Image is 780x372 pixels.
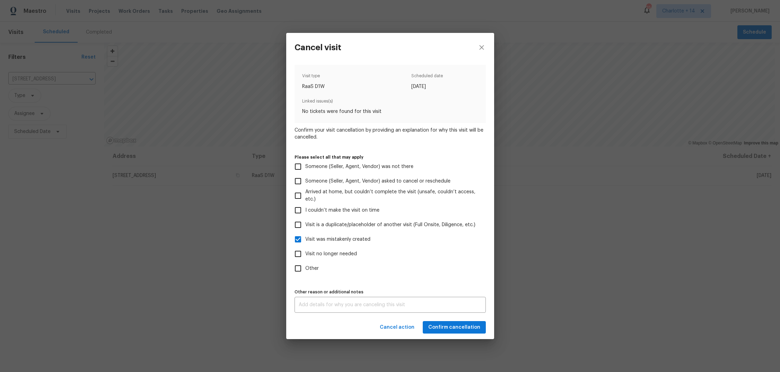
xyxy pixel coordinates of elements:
span: Linked issues(s) [302,98,478,108]
span: Confirm your visit cancellation by providing an explanation for why this visit will be cancelled. [295,127,486,141]
button: Cancel action [377,321,417,334]
span: Scheduled date [411,72,443,83]
span: Cancel action [380,323,414,332]
span: Visit was mistakenly created [305,236,370,243]
button: Confirm cancellation [423,321,486,334]
span: Someone (Seller, Agent, Vendor) was not there [305,163,413,170]
span: RaaS D1W [302,83,325,90]
span: Other [305,265,319,272]
h3: Cancel visit [295,43,341,52]
span: [DATE] [411,83,443,90]
span: No tickets were found for this visit [302,108,478,115]
span: Visit type [302,72,325,83]
label: Other reason or additional notes [295,290,486,294]
button: close [469,33,494,62]
label: Please select all that may apply [295,155,486,159]
span: Confirm cancellation [428,323,480,332]
span: Arrived at home, but couldn’t complete the visit (unsafe, couldn’t access, etc.) [305,188,480,203]
span: Visit is a duplicate/placeholder of another visit (Full Onsite, Diligence, etc.) [305,221,475,229]
span: Someone (Seller, Agent, Vendor) asked to cancel or reschedule [305,178,450,185]
span: I couldn’t make the visit on time [305,207,379,214]
span: Visit no longer needed [305,250,357,258]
